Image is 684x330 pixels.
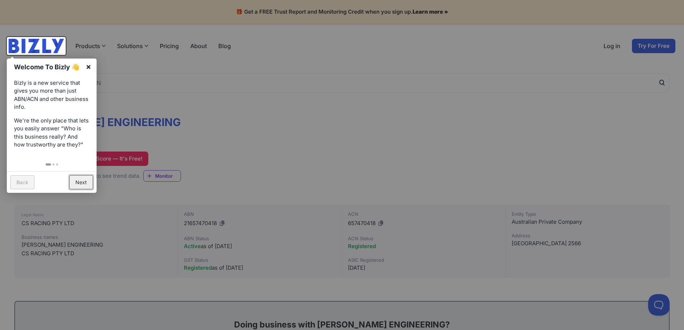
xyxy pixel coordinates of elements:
[10,175,34,189] a: Back
[69,175,93,189] a: Next
[14,62,82,72] h1: Welcome To Bizly 👋
[80,59,97,75] a: ×
[14,117,89,149] p: We're the only place that lets you easily answer "Who is this business really? And how trustworth...
[14,79,89,111] p: Bizly is a new service that gives you more than just ABN/ACN and other business info.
